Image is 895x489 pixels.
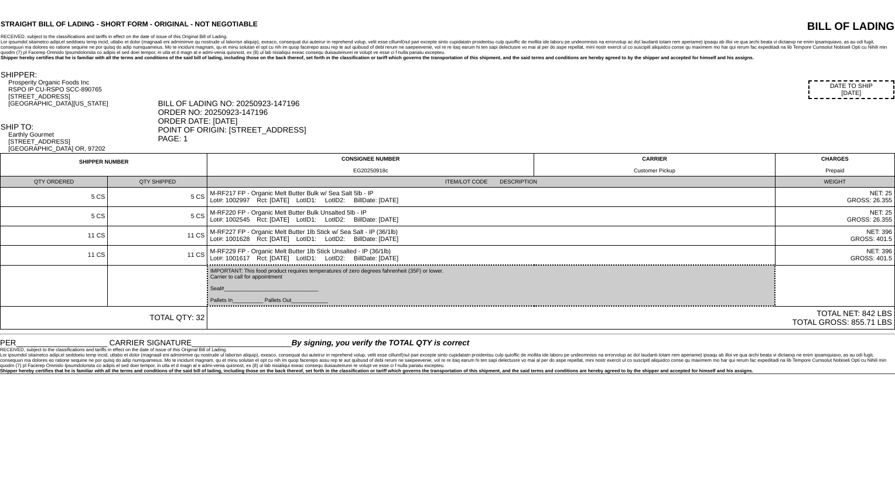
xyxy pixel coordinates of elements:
div: Customer Pickup [537,168,772,174]
div: SHIPPER: [1,70,157,79]
td: NET: 25 GROSS: 26.355 [775,188,894,207]
div: DATE TO SHIP [DATE] [808,80,894,99]
span: By signing, you verify the TOTAL QTY is correct [292,338,469,347]
td: CHARGES [775,154,894,176]
td: 5 CS [1,207,108,226]
td: CONSIGNEE NUMBER [207,154,534,176]
td: TOTAL QTY: 32 [1,306,207,330]
td: 5 CS [108,207,207,226]
div: BILL OF LADING NO: 20250923-147196 ORDER NO: 20250923-147196 ORDER DATE: [DATE] POINT OF ORIGIN: ... [158,99,894,143]
div: Prepaid [778,168,892,174]
td: M-RF220 FP - Organic Melt Butter Bulk Unsalted 5lb - IP Lot#: 1002545 Rct: [DATE] LotID1: LotID2:... [207,207,775,226]
td: 11 CS [108,246,207,266]
td: IMPORTANT: This food product requires temperatures of zero degrees fahrenheit (35F) or lower. Car... [207,265,775,306]
td: CARRIER [534,154,775,176]
div: Shipper hereby certifies that he is familiar with all the terms and conditions of the said bill o... [1,55,894,60]
div: SHIP TO: [1,123,157,131]
td: M-RF229 FP - Organic Melt Butter 1lb Stick Unsalted - IP (36/1lb) Lot#: 1001617 Rct: [DATE] LotID... [207,246,775,266]
td: 5 CS [1,188,108,207]
td: 11 CS [1,226,108,246]
td: M-RF217 FP - Organic Melt Butter Bulk w/ Sea Salt 5lb - IP Lot#: 1002997 Rct: [DATE] LotID1: LotI... [207,188,775,207]
td: 11 CS [108,226,207,246]
td: TOTAL NET: 842 LBS TOTAL GROSS: 855.71 LBS [207,306,895,330]
td: 5 CS [108,188,207,207]
div: EG20250918c [210,168,531,174]
td: M-RF227 FP - Organic Melt Butter 1lb Stick w/ Sea Salt - IP (36/1lb) Lot#: 1001628 Rct: [DATE] Lo... [207,226,775,246]
td: NET: 25 GROSS: 26.355 [775,207,894,226]
td: NET: 396 GROSS: 401.5 [775,226,894,246]
td: WEIGHT [775,176,894,188]
td: ITEM/LOT CODE DESCRIPTION [207,176,775,188]
td: 11 CS [1,246,108,266]
td: NET: 396 GROSS: 401.5 [775,246,894,266]
td: QTY SHIPPED [108,176,207,188]
div: BILL OF LADING [655,20,894,33]
div: Prosperity Organic Foods Inc RSPO IP CU-RSPO SCC-890765 [STREET_ADDRESS] [GEOGRAPHIC_DATA][US_STATE] [8,79,156,107]
td: QTY ORDERED [1,176,108,188]
div: Earthly Gourmet [STREET_ADDRESS] [GEOGRAPHIC_DATA] OR, 97202 [8,131,156,152]
td: SHIPPER NUMBER [1,154,207,176]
